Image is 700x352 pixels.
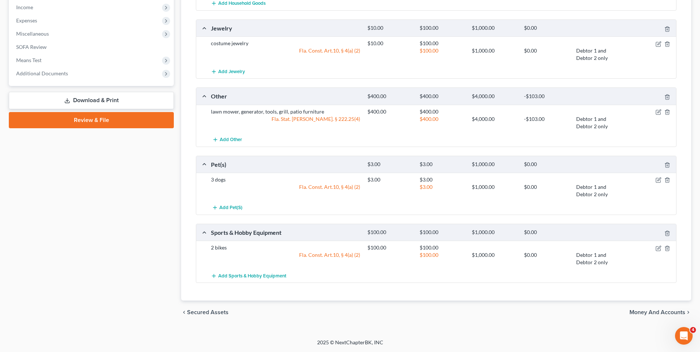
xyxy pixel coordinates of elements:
[468,93,520,100] div: $4,000.00
[364,25,416,32] div: $10.00
[211,65,245,78] button: Add Jewelry
[520,25,572,32] div: $0.00
[364,40,416,47] div: $10.00
[207,115,364,130] div: Fla. Stat. [PERSON_NAME]. § 222.25(4)
[16,4,33,10] span: Income
[572,115,625,130] div: Debtor 1 and Debtor 2 only
[207,229,364,236] div: Sports & Hobby Equipment
[211,133,243,147] button: Add Other
[16,30,49,37] span: Miscellaneous
[416,115,468,130] div: $400.00
[181,309,187,315] i: chevron_left
[207,251,364,266] div: Fla. Const. Art.10, § 4(a) (2)
[520,161,572,168] div: $0.00
[520,93,572,100] div: -$103.00
[468,183,520,198] div: $1,000.00
[207,176,364,183] div: 3 dogs
[207,183,364,198] div: Fla. Const. Art.10, § 4(a) (2)
[468,47,520,62] div: $1,000.00
[520,229,572,236] div: $0.00
[141,339,560,352] div: 2025 © NextChapterBK, INC
[218,1,266,7] span: Add Household Goods
[416,183,468,198] div: $3.00
[416,40,468,47] div: $100.00
[9,92,174,109] a: Download & Print
[207,108,364,115] div: lawn mower, generator, tools, grill, patio furniture
[520,115,572,130] div: -$103.00
[207,47,364,62] div: Fla. Const. Art.10, § 4(a) (2)
[685,309,691,315] i: chevron_right
[211,269,286,283] button: Add Sports & Hobby Equipment
[16,70,68,76] span: Additional Documents
[207,24,364,32] div: Jewelry
[9,112,174,128] a: Review & File
[16,44,47,50] span: SOFA Review
[416,161,468,168] div: $3.00
[181,309,229,315] button: chevron_left Secured Assets
[572,251,625,266] div: Debtor 1 and Debtor 2 only
[675,327,693,345] iframe: Intercom live chat
[416,176,468,183] div: $3.00
[364,93,416,100] div: $400.00
[520,47,572,62] div: $0.00
[416,229,468,236] div: $100.00
[364,176,416,183] div: $3.00
[220,137,242,143] span: Add Other
[520,251,572,266] div: $0.00
[207,40,364,47] div: costume jewelry
[629,309,685,315] span: Money and Accounts
[364,108,416,115] div: $400.00
[468,251,520,266] div: $1,000.00
[468,161,520,168] div: $1,000.00
[416,244,468,251] div: $100.00
[468,25,520,32] div: $1,000.00
[572,183,625,198] div: Debtor 1 and Debtor 2 only
[219,205,243,211] span: Add Pet(s)
[211,201,243,215] button: Add Pet(s)
[207,244,364,251] div: 2 bikes
[16,57,42,63] span: Means Test
[364,229,416,236] div: $100.00
[416,93,468,100] div: $400.00
[416,251,468,266] div: $100.00
[10,40,174,54] a: SOFA Review
[468,229,520,236] div: $1,000.00
[572,47,625,62] div: Debtor 1 and Debtor 2 only
[187,309,229,315] span: Secured Assets
[364,244,416,251] div: $100.00
[416,25,468,32] div: $100.00
[16,17,37,24] span: Expenses
[207,161,364,168] div: Pet(s)
[468,115,520,130] div: $4,000.00
[207,92,364,100] div: Other
[520,183,572,198] div: $0.00
[218,273,286,279] span: Add Sports & Hobby Equipment
[690,327,696,333] span: 4
[629,309,691,315] button: Money and Accounts chevron_right
[416,108,468,115] div: $400.00
[364,161,416,168] div: $3.00
[218,69,245,75] span: Add Jewelry
[416,47,468,62] div: $100.00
